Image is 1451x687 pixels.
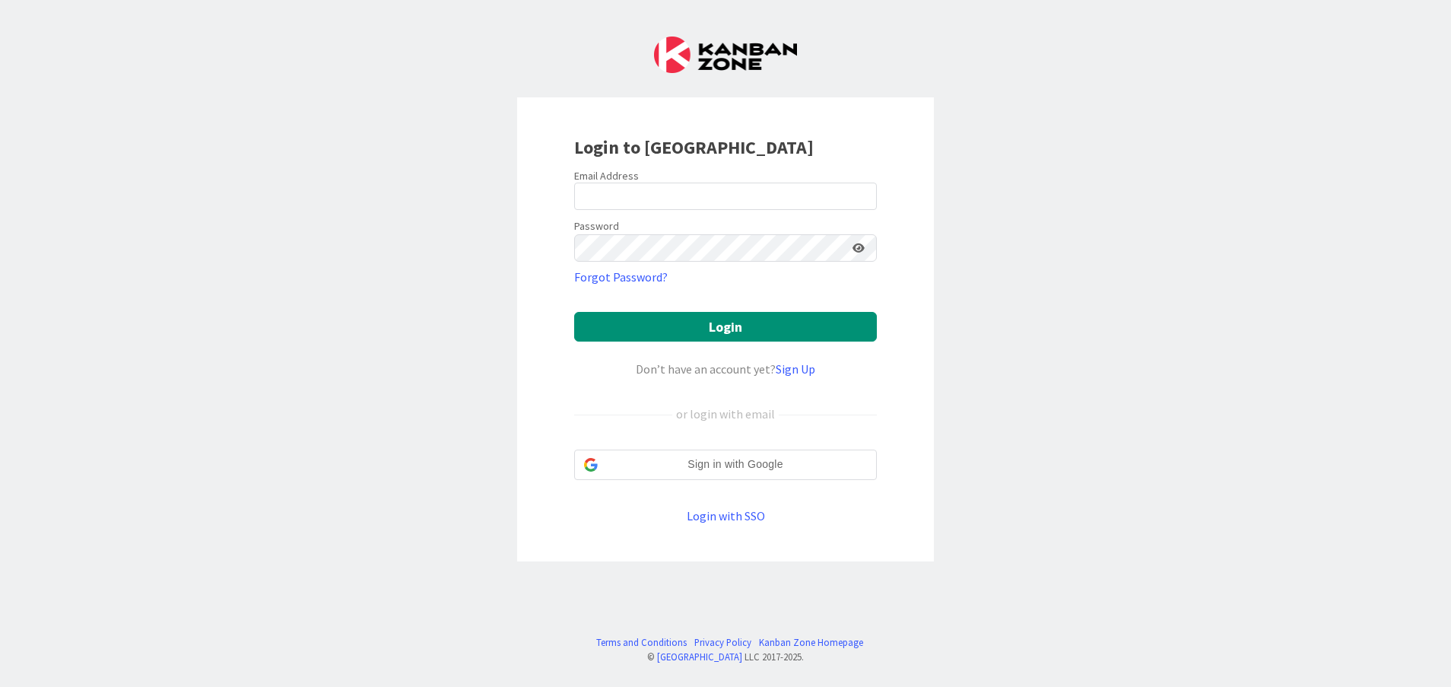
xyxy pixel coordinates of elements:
a: Terms and Conditions [596,635,687,650]
div: Don’t have an account yet? [574,360,877,378]
img: Kanban Zone [654,37,797,73]
label: Email Address [574,169,639,183]
div: Sign in with Google [574,450,877,480]
a: Login with SSO [687,508,765,523]
button: Login [574,312,877,342]
a: Privacy Policy [694,635,751,650]
label: Password [574,218,619,234]
span: Sign in with Google [604,456,867,472]
b: Login to [GEOGRAPHIC_DATA] [574,135,814,159]
a: Forgot Password? [574,268,668,286]
div: or login with email [672,405,779,423]
a: [GEOGRAPHIC_DATA] [657,650,742,663]
a: Sign Up [776,361,815,377]
div: © LLC 2017- 2025 . [589,650,863,664]
a: Kanban Zone Homepage [759,635,863,650]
